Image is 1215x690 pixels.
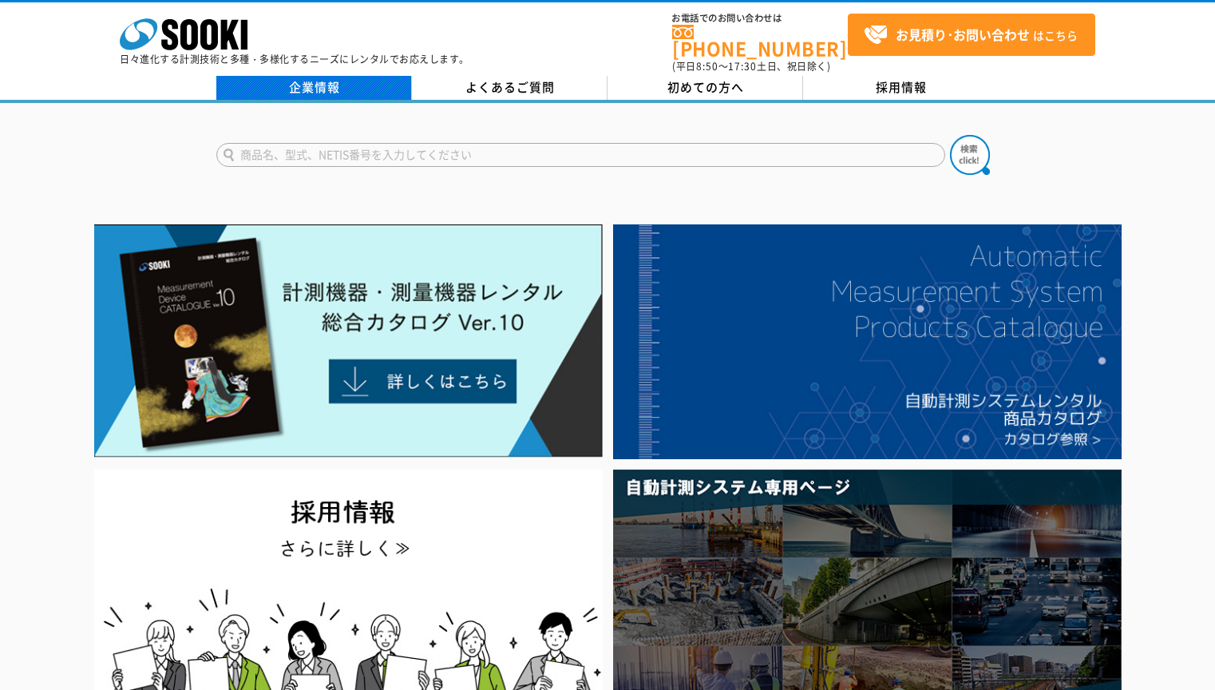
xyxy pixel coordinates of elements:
span: お電話でのお問い合わせは [672,14,848,23]
img: Catalog Ver10 [94,224,603,458]
span: (平日 ～ 土日、祝日除く) [672,59,830,73]
a: お見積り･お問い合わせはこちら [848,14,1095,56]
input: 商品名、型式、NETIS番号を入力してください [216,143,945,167]
a: [PHONE_NUMBER] [672,25,848,57]
a: 企業情報 [216,76,412,100]
p: 日々進化する計測技術と多種・多様化するニーズにレンタルでお応えします。 [120,54,469,64]
strong: お見積り･お問い合わせ [896,25,1030,44]
img: btn_search.png [950,135,990,175]
span: はこちら [864,23,1078,47]
a: 初めての方へ [607,76,803,100]
img: 自動計測システムカタログ [613,224,1122,459]
span: 8:50 [696,59,718,73]
span: 17:30 [728,59,757,73]
span: 初めての方へ [667,78,744,96]
a: 採用情報 [803,76,999,100]
a: よくあるご質問 [412,76,607,100]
